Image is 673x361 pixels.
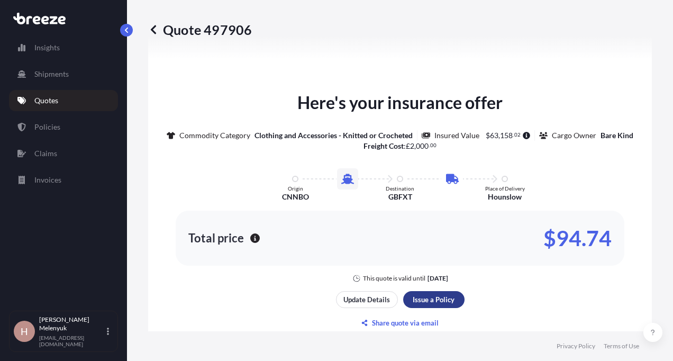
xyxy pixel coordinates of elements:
[34,175,61,185] p: Invoices
[148,21,252,38] p: Quote 497906
[434,130,479,141] p: Insured Value
[513,133,514,137] span: .
[9,169,118,191] a: Invoices
[604,342,639,350] a: Terms of Use
[601,130,633,141] p: Bare Kind
[343,294,390,305] p: Update Details
[363,141,437,151] p: :
[9,90,118,111] a: Quotes
[488,192,522,202] p: Hounslow
[9,143,118,164] a: Claims
[363,274,425,283] p: This quote is valid until
[406,142,410,150] span: £
[485,185,525,192] p: Place of Delivery
[9,116,118,138] a: Policies
[336,291,398,308] button: Update Details
[297,90,503,115] p: Here's your insurance offer
[9,64,118,85] a: Shipments
[282,192,309,202] p: CNNBO
[34,42,60,53] p: Insights
[188,233,244,243] p: Total price
[410,142,414,150] span: 2
[403,291,465,308] button: Issue a Policy
[414,142,416,150] span: ,
[39,315,105,332] p: [PERSON_NAME] Melenyuk
[254,130,413,141] p: Clothing and Accessories - Knitted or Crocheted
[552,130,596,141] p: Cargo Owner
[288,185,303,192] p: Origin
[9,37,118,58] a: Insights
[486,132,490,139] span: $
[363,141,404,150] b: Freight Cost
[34,69,69,79] p: Shipments
[34,122,60,132] p: Policies
[514,133,521,137] span: 02
[179,130,250,141] p: Commodity Category
[372,318,439,328] p: Share quote via email
[21,326,28,337] span: H
[429,143,430,147] span: .
[428,274,448,283] p: [DATE]
[416,142,429,150] span: 000
[490,132,498,139] span: 63
[388,192,412,202] p: GBFXT
[430,143,436,147] span: 00
[34,95,58,106] p: Quotes
[336,314,465,331] button: Share quote via email
[34,148,57,159] p: Claims
[386,185,414,192] p: Destination
[500,132,513,139] span: 158
[39,335,105,347] p: [EMAIL_ADDRESS][DOMAIN_NAME]
[543,230,612,247] p: $94.74
[413,294,454,305] p: Issue a Policy
[557,342,595,350] a: Privacy Policy
[498,132,500,139] span: ,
